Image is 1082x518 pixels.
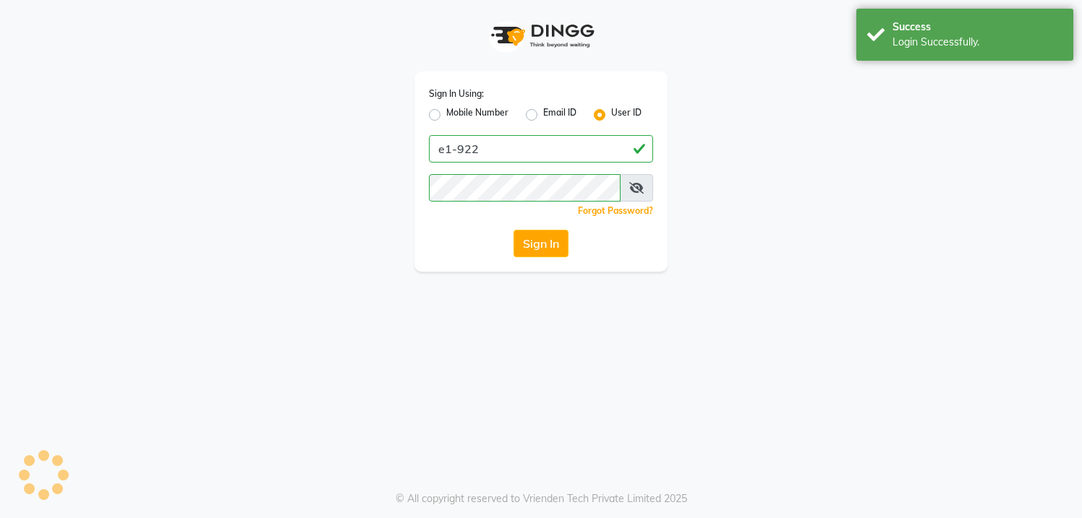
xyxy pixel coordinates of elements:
label: Sign In Using: [429,87,484,100]
label: Mobile Number [446,106,508,124]
input: Username [429,174,621,202]
label: User ID [611,106,642,124]
input: Username [429,135,653,163]
img: logo1.svg [483,14,599,57]
button: Sign In [514,230,568,257]
label: Email ID [543,106,576,124]
a: Forgot Password? [578,205,653,216]
div: Success [893,20,1062,35]
div: Login Successfully. [893,35,1062,50]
